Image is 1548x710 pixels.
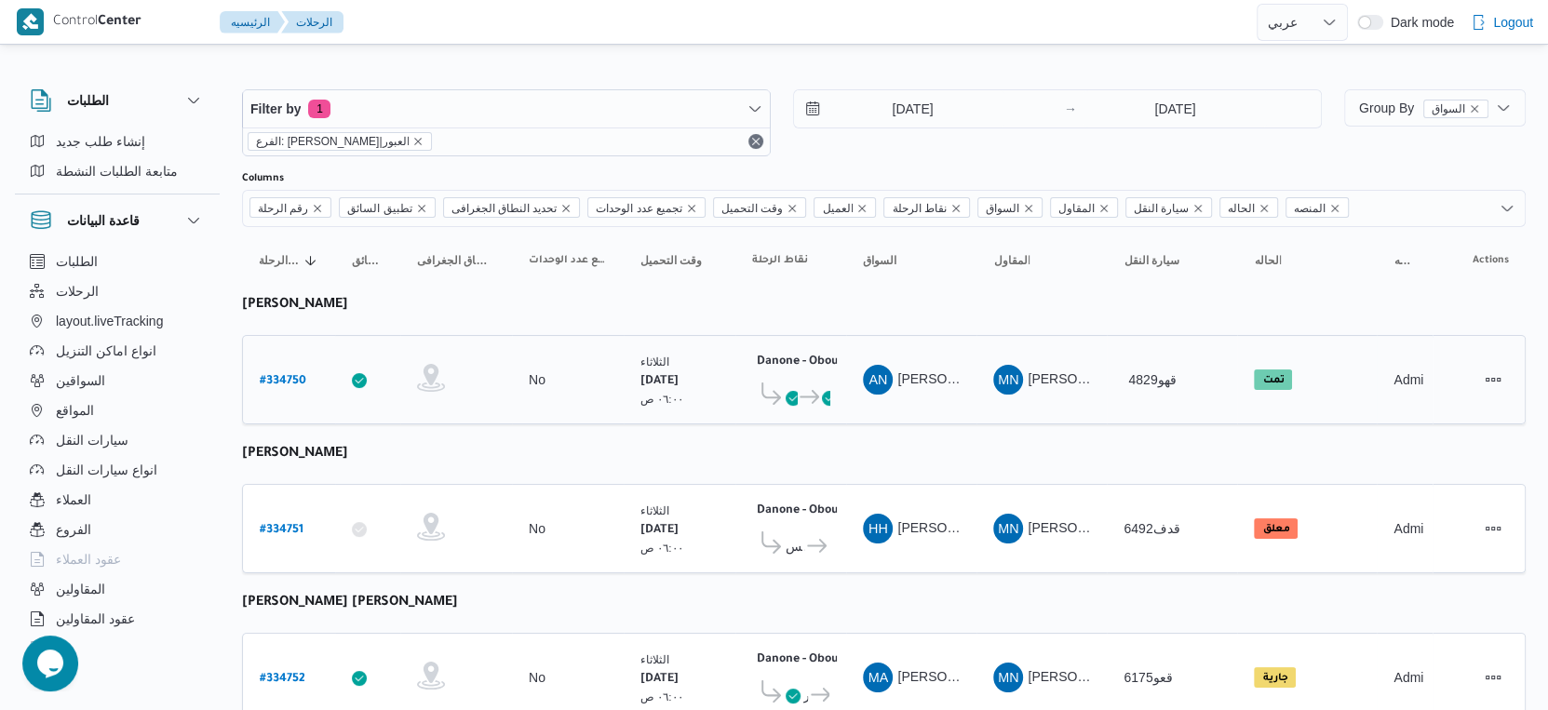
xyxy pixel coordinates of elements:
button: remove selected entity [1469,103,1480,114]
button: قاعدة البيانات [30,209,205,232]
a: #334751 [260,516,303,542]
button: Remove سيارة النقل from selection in this group [1192,203,1204,214]
span: المقاولين [56,578,105,600]
iframe: chat widget [19,636,78,691]
span: تطبيق السائق [339,197,435,218]
span: HH [868,514,888,543]
button: remove selected entity [412,136,424,147]
b: # 334751 [260,524,303,537]
button: Remove السواق from selection in this group [1023,203,1034,214]
button: سيارة النقل [1116,246,1228,275]
span: نقاط الرحلة [883,197,969,218]
span: layout.liveTracking [56,310,163,332]
button: رقم الرحلةSorted in descending order [251,246,326,275]
h3: الطلبات [67,89,109,112]
b: Danone - Obour [757,504,844,517]
button: Remove نقاط الرحلة from selection in this group [950,203,962,214]
small: ٠٦:٠٠ ص [640,542,683,554]
button: اجهزة التليفون [22,634,212,663]
b: [DATE] [640,673,679,686]
button: Remove تحديد النطاق الجغرافى from selection in this group [560,203,572,214]
span: [PERSON_NAME] [897,520,1004,535]
svg: Sorted in descending order [303,253,318,268]
div: قاعدة البيانات [15,247,220,650]
span: Dark mode [1383,15,1454,30]
span: الحاله [1219,197,1278,218]
span: السواق [1423,100,1488,118]
span: العميل [822,198,853,219]
span: قسم أول مدينة نصر [803,684,808,706]
span: رقم الرحلة; Sorted in descending order [259,253,300,268]
span: Group By السواق [1359,100,1488,115]
button: وقت التحميل [633,246,726,275]
span: [PERSON_NAME] قلاده [1028,520,1164,535]
span: الطلبات [56,250,98,273]
span: Admin [1393,670,1431,685]
div: No [529,520,545,537]
b: معلق [1262,524,1289,535]
button: Actions [1478,514,1508,543]
button: المقاول [986,246,1097,275]
small: الثلاثاء [640,355,669,368]
a: #334752 [260,665,305,690]
span: عقود المقاولين [56,608,135,630]
span: السواقين [56,369,105,392]
span: تطبيق السائق [347,198,411,219]
button: السواق [855,246,967,275]
button: Remove المقاول from selection in this group [1098,203,1110,214]
img: X8yXhbKr1z7QwAAAABJRU5ErkJggg== [17,8,44,35]
h3: قاعدة البيانات [67,209,140,232]
span: السواق [977,197,1043,218]
b: [DATE] [640,524,679,537]
span: وقت التحميل [713,197,806,218]
a: #334750 [260,368,306,393]
button: Remove رقم الرحلة from selection in this group [312,203,323,214]
span: سيارة النقل [1125,197,1212,218]
span: تحديد النطاق الجغرافى [417,253,495,268]
div: الطلبات [15,127,220,194]
span: تجميع عدد الوحدات [596,198,682,219]
span: MN [998,663,1018,692]
button: Logout [1463,4,1541,41]
button: الطلبات [22,247,212,276]
b: [PERSON_NAME] [242,298,348,313]
b: جارية [1262,673,1287,684]
span: قعو6175 [1124,670,1172,685]
div: No [529,371,545,388]
span: السواق [1432,100,1465,117]
span: عقود العملاء [56,548,121,570]
span: MA [868,663,889,692]
button: الفروع [22,515,212,544]
button: Remove تجميع عدد الوحدات from selection in this group [686,203,697,214]
button: سيارات النقل [22,425,212,455]
small: ٠٦:٠٠ ص [640,393,683,405]
button: Open list of options [1500,201,1514,216]
button: الحاله [1246,246,1367,275]
span: وقت التحميل [721,198,783,219]
b: Danone - Obour [757,355,844,368]
button: الرئيسيه [220,11,285,33]
label: Columns [242,171,284,186]
span: انواع سيارات النقل [56,459,157,481]
span: المنصه [1286,197,1349,218]
span: المواقع [56,399,94,422]
button: Remove تطبيق السائق from selection in this group [416,203,427,214]
b: Center [98,15,141,30]
button: انواع اماكن التنزيل [22,336,212,366]
small: الثلاثاء [640,504,669,516]
span: العميل [814,197,876,218]
div: No [529,669,545,686]
button: Remove العميل from selection in this group [856,203,868,214]
span: تطبيق السائق [352,253,384,268]
span: المقاول [993,253,1030,268]
button: Actions [1478,365,1508,395]
button: Remove [745,130,767,153]
input: Press the down key to open a popover containing a calendar. [794,90,1005,127]
button: تطبيق السائق [344,246,391,275]
span: إنشاء طلب جديد [56,130,145,153]
span: [PERSON_NAME] قلاده [1028,371,1164,386]
button: Actions [1478,663,1508,692]
button: Filter by1 active filters [243,90,770,127]
small: ٠٦:٠٠ ص [640,690,683,703]
button: المقاولين [22,574,212,604]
